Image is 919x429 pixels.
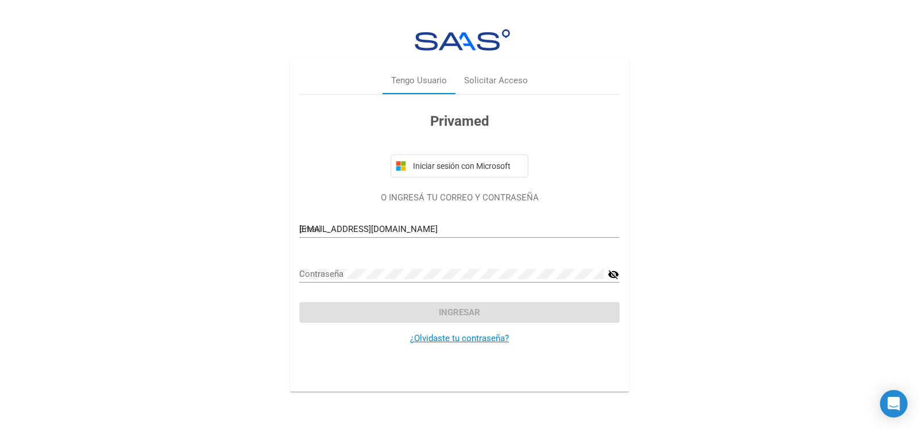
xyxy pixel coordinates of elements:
div: Solicitar Acceso [464,74,528,87]
mat-icon: visibility_off [608,268,619,281]
div: Open Intercom Messenger [880,390,908,418]
p: O INGRESÁ TU CORREO Y CONTRASEÑA [299,191,619,204]
h3: Privamed [299,111,619,132]
a: ¿Olvidaste tu contraseña? [410,333,509,343]
button: Ingresar [299,302,619,323]
button: Iniciar sesión con Microsoft [391,154,528,177]
span: Ingresar [439,307,480,318]
span: Iniciar sesión con Microsoft [411,161,523,171]
div: Tengo Usuario [391,74,447,87]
